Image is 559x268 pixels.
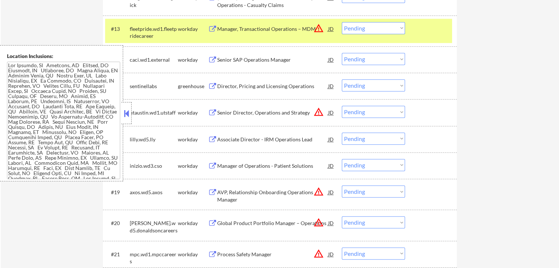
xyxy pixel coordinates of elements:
div: #21 [111,251,124,258]
div: utaustin.wd1.utstaff [130,109,178,116]
div: #19 [111,189,124,196]
div: JD [327,79,335,93]
div: Location Inclusions: [7,52,120,60]
div: JD [327,53,335,66]
div: workday [178,251,208,258]
div: Associate Director - IRM Operations Lead [217,136,328,143]
div: #20 [111,220,124,227]
div: Process Safety Manager [217,251,328,258]
div: JD [327,185,335,199]
button: warning_amber [313,186,324,197]
div: JD [327,22,335,35]
div: JD [327,106,335,119]
div: AVP, Relationship Onboarding Operations Manager [217,189,328,203]
div: fleetpride.wd1.fleetpridecareer [130,25,178,40]
div: workday [178,220,208,227]
div: workday [178,136,208,143]
div: JD [327,216,335,229]
div: lilly.wd5.lly [130,136,178,143]
div: sentinellabs [130,83,178,90]
button: warning_amber [313,23,324,33]
div: workday [178,25,208,33]
div: JD [327,159,335,172]
div: [PERSON_NAME].wd5.donaldsoncareers [130,220,178,234]
button: warning_amber [313,249,324,259]
div: Senior Director, Operations and Strategy [217,109,328,116]
div: JD [327,133,335,146]
div: mpc.wd1.mpccareers [130,251,178,265]
div: JD [327,247,335,261]
div: greenhouse [178,83,208,90]
div: Manager, Transactional Operations – MDM [217,25,328,33]
div: #13 [111,25,124,33]
div: Global Product Portfolio Manager – Operations [217,220,328,227]
div: workday [178,162,208,170]
button: warning_amber [313,107,324,117]
div: caci.wd1.external [130,56,178,64]
div: workday [178,56,208,64]
div: axos.wd5.axos [130,189,178,196]
div: Director, Pricing and Licensing Operations [217,83,328,90]
div: workday [178,189,208,196]
div: workday [178,109,208,116]
div: Manager of Operations - Patient Solutions [217,162,328,170]
button: warning_amber [313,217,324,228]
div: inizio.wd3.cso [130,162,178,170]
div: Senior SAP Operations Manager [217,56,328,64]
